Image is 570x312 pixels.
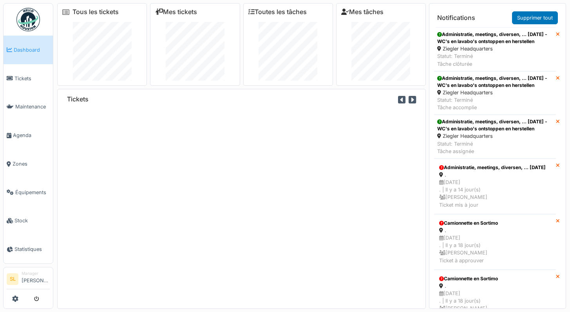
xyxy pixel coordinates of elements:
[439,275,551,282] div: Camionnette en Sortimo
[437,89,553,96] div: Ziegler Headquarters
[437,118,553,132] div: Administratie, meetings, diversen, ... [DATE] - WC's en lavabo's ontstoppen en herstellen
[155,8,197,16] a: Mes tickets
[15,103,50,110] span: Maintenance
[437,75,553,89] div: Administratie, meetings, diversen, ... [DATE] - WC's en lavabo's ontstoppen en herstellen
[437,132,553,140] div: Ziegler Headquarters
[437,96,553,111] div: Statut: Terminé Tâche accomplie
[67,96,89,103] h6: Tickets
[14,217,50,224] span: Stock
[439,234,551,264] div: [DATE] . | Il y a 18 jour(s) [PERSON_NAME] Ticket à approuver
[248,8,307,16] a: Toutes les tâches
[14,46,50,54] span: Dashboard
[14,75,50,82] span: Tickets
[437,14,475,22] h6: Notifications
[72,8,119,16] a: Tous les tickets
[439,220,551,227] div: Camionnette en Sortimo
[4,235,53,263] a: Statistiques
[13,160,50,168] span: Zones
[4,178,53,207] a: Équipements
[439,227,551,234] div: .
[439,179,551,209] div: [DATE] . | Il y a 14 jour(s) [PERSON_NAME] Ticket mis à jour
[13,132,50,139] span: Agenda
[437,45,553,52] div: Ziegler Headquarters
[341,8,384,16] a: Mes tâches
[512,11,558,24] a: Supprimer tout
[437,52,553,67] div: Statut: Terminé Tâche clôturée
[439,282,551,290] div: .
[4,207,53,235] a: Stock
[434,71,556,115] a: Administratie, meetings, diversen, ... [DATE] - WC's en lavabo's ontstoppen en herstellen Ziegler...
[434,115,556,159] a: Administratie, meetings, diversen, ... [DATE] - WC's en lavabo's ontstoppen en herstellen Ziegler...
[439,164,551,171] div: Administratie, meetings, diversen, ... [DATE]
[15,189,50,196] span: Équipements
[434,159,556,214] a: Administratie, meetings, diversen, ... [DATE] . [DATE]. | Il y a 14 jour(s) [PERSON_NAME]Ticket m...
[22,271,50,287] li: [PERSON_NAME]
[4,36,53,64] a: Dashboard
[434,27,556,71] a: Administratie, meetings, diversen, ... [DATE] - WC's en lavabo's ontstoppen en herstellen Ziegler...
[22,271,50,276] div: Manager
[437,31,553,45] div: Administratie, meetings, diversen, ... [DATE] - WC's en lavabo's ontstoppen en herstellen
[16,8,40,31] img: Badge_color-CXgf-gQk.svg
[7,271,50,289] a: SL Manager[PERSON_NAME]
[4,150,53,178] a: Zones
[14,245,50,253] span: Statistiques
[434,214,556,270] a: Camionnette en Sortimo . [DATE]. | Il y a 18 jour(s) [PERSON_NAME]Ticket à approuver
[437,140,553,155] div: Statut: Terminé Tâche assignée
[439,171,551,179] div: .
[4,64,53,93] a: Tickets
[4,121,53,150] a: Agenda
[4,93,53,121] a: Maintenance
[7,273,18,285] li: SL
